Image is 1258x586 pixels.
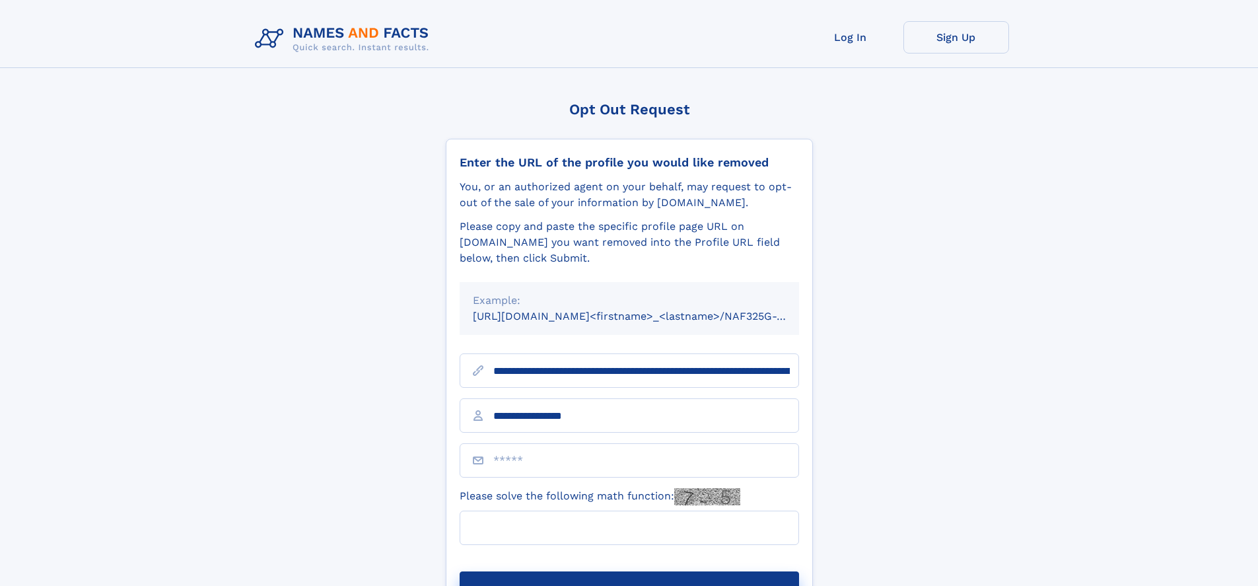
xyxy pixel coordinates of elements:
img: Logo Names and Facts [250,21,440,57]
a: Log In [798,21,903,54]
div: Opt Out Request [446,101,813,118]
a: Sign Up [903,21,1009,54]
div: Please copy and paste the specific profile page URL on [DOMAIN_NAME] you want removed into the Pr... [460,219,799,266]
div: Example: [473,293,786,309]
label: Please solve the following math function: [460,488,740,505]
small: [URL][DOMAIN_NAME]<firstname>_<lastname>/NAF325G-xxxxxxxx [473,310,824,322]
div: You, or an authorized agent on your behalf, may request to opt-out of the sale of your informatio... [460,179,799,211]
div: Enter the URL of the profile you would like removed [460,155,799,170]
